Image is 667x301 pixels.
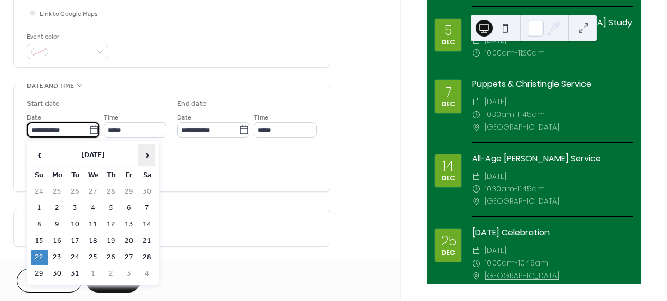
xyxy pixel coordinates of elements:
td: 9 [49,217,66,232]
div: ​ [472,96,480,108]
div: ​ [472,270,480,282]
td: 25 [85,250,101,265]
td: 22 [31,250,48,265]
td: 14 [138,217,155,232]
span: - [515,47,518,60]
td: 13 [121,217,137,232]
td: 3 [67,200,84,216]
td: 2 [103,266,119,281]
td: 7 [138,200,155,216]
div: All-Age [PERSON_NAME] Service [472,152,633,165]
div: ​ [472,108,480,121]
td: 28 [103,184,119,199]
span: Date [177,112,191,123]
th: Sa [138,168,155,183]
td: 29 [31,266,48,281]
div: End date [177,98,207,110]
span: Link to Google Maps [40,8,98,20]
td: 19 [103,233,119,249]
td: 30 [49,266,66,281]
a: [GEOGRAPHIC_DATA] [485,270,559,282]
div: 14 [443,160,453,173]
td: 17 [67,233,84,249]
td: 4 [85,200,101,216]
span: Cancel [35,276,63,287]
td: 30 [138,184,155,199]
td: 1 [31,200,48,216]
td: 26 [67,184,84,199]
span: 10:00am [485,257,515,270]
div: [DATE] Celebration [472,226,633,239]
span: 11:45am [517,183,545,196]
span: Save [105,276,122,287]
span: Date and time [27,80,74,92]
th: We [85,168,101,183]
td: 23 [49,250,66,265]
div: Dec [441,101,455,108]
div: ​ [472,195,480,208]
td: 6 [121,200,137,216]
td: 16 [49,233,66,249]
td: 18 [85,233,101,249]
div: ​ [472,183,480,196]
td: 28 [138,250,155,265]
td: 24 [31,184,48,199]
div: Start date [27,98,60,110]
td: 26 [103,250,119,265]
span: [DATE] [485,244,506,257]
span: - [515,257,518,270]
td: 11 [85,217,101,232]
div: ​ [472,257,480,270]
th: Su [31,168,48,183]
div: 25 [441,234,456,248]
span: 11:45am [517,108,545,121]
span: › [139,144,155,166]
td: 20 [121,233,137,249]
span: 10:30am [485,108,514,121]
div: ​ [472,47,480,60]
div: Dec [441,175,455,182]
div: ​ [472,244,480,257]
span: [DATE] [485,170,506,183]
td: 8 [31,217,48,232]
td: 29 [121,184,137,199]
span: [DATE] [485,96,506,108]
button: Cancel [17,269,82,293]
div: Event color [27,31,106,42]
div: ​ [472,121,480,134]
span: 10:00am [485,47,515,60]
td: 3 [121,266,137,281]
div: Puppets & Christingle Service [472,78,633,90]
th: Th [103,168,119,183]
td: 4 [138,266,155,281]
span: 10:30am [485,183,514,196]
div: 7 [445,86,452,99]
span: ‹ [31,144,47,166]
div: Dec [441,39,455,46]
td: 5 [103,200,119,216]
th: Fr [121,168,137,183]
td: 21 [138,233,155,249]
div: ​ [472,170,480,183]
td: 12 [103,217,119,232]
td: 15 [31,233,48,249]
td: 25 [49,184,66,199]
span: - [514,108,517,121]
div: 5 [444,24,452,37]
span: Time [254,112,268,123]
div: Dec [441,250,455,257]
td: 1 [85,266,101,281]
td: 27 [121,250,137,265]
span: 10:45am [518,257,548,270]
span: - [514,183,517,196]
th: [DATE] [49,144,137,167]
td: 27 [85,184,101,199]
a: [GEOGRAPHIC_DATA] [485,195,559,208]
th: Mo [49,168,66,183]
span: 11:30am [518,47,545,60]
td: 2 [49,200,66,216]
a: [GEOGRAPHIC_DATA] [485,121,559,134]
th: Tu [67,168,84,183]
span: Time [104,112,118,123]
